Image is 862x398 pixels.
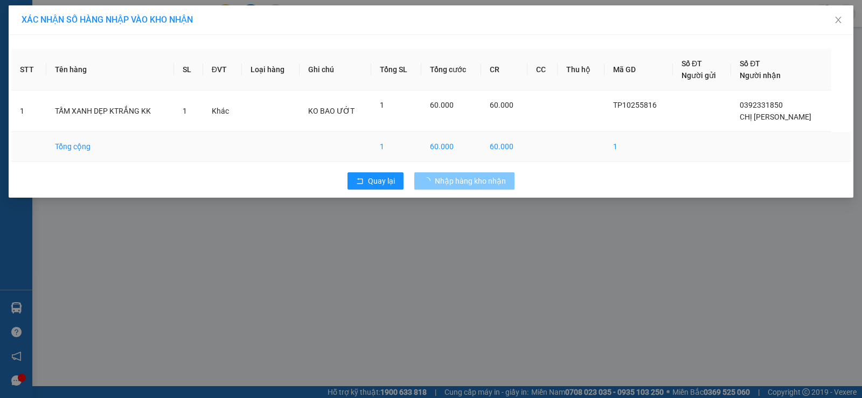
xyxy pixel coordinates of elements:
[203,90,242,132] td: Khác
[421,132,481,162] td: 60.000
[22,15,193,25] span: XÁC NHẬN SỐ HÀNG NHẬP VÀO KHO NHẬN
[604,49,673,90] th: Mã GD
[347,172,404,190] button: rollbackQuay lại
[203,49,242,90] th: ĐVT
[242,49,300,90] th: Loại hàng
[604,132,673,162] td: 1
[368,175,395,187] span: Quay lại
[823,5,853,36] button: Close
[481,49,527,90] th: CR
[380,101,384,109] span: 1
[481,132,527,162] td: 60.000
[174,49,203,90] th: SL
[490,101,513,109] span: 60.000
[371,132,421,162] td: 1
[46,132,173,162] td: Tổng cộng
[46,49,173,90] th: Tên hàng
[430,101,454,109] span: 60.000
[740,113,811,121] span: CHỊ [PERSON_NAME]
[300,49,371,90] th: Ghi chú
[414,172,515,190] button: Nhập hàng kho nhận
[423,177,435,185] span: loading
[613,101,657,109] span: TP10255816
[834,16,843,24] span: close
[308,107,354,115] span: KO BAO ƯỚT
[740,101,783,109] span: 0392331850
[682,71,716,80] span: Người gửi
[740,71,781,80] span: Người nhận
[740,59,760,68] span: Số ĐT
[435,175,506,187] span: Nhập hàng kho nhận
[527,49,558,90] th: CC
[46,90,173,132] td: TẤM XANH DẸP KTRẮNG KK
[183,107,187,115] span: 1
[682,59,702,68] span: Số ĐT
[11,90,46,132] td: 1
[356,177,364,186] span: rollback
[371,49,421,90] th: Tổng SL
[421,49,481,90] th: Tổng cước
[11,49,46,90] th: STT
[558,49,604,90] th: Thu hộ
